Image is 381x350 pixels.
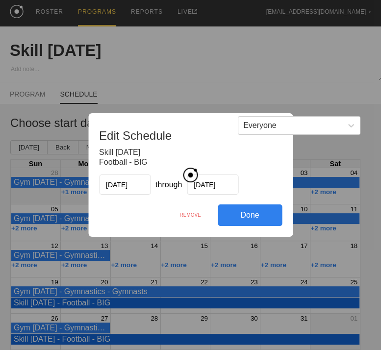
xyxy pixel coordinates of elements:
[218,204,282,226] div: Done
[155,180,182,189] span: through
[99,148,282,157] div: Skill [DATE]
[332,303,381,350] iframe: Chat Widget
[99,129,282,143] h1: Edit Schedule
[183,168,198,182] img: black_logo.png
[163,204,218,225] div: REMOVE
[243,121,277,130] div: Everyone
[99,175,151,195] input: Start Date
[99,157,282,167] div: Football - BIG
[187,175,238,195] input: End Date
